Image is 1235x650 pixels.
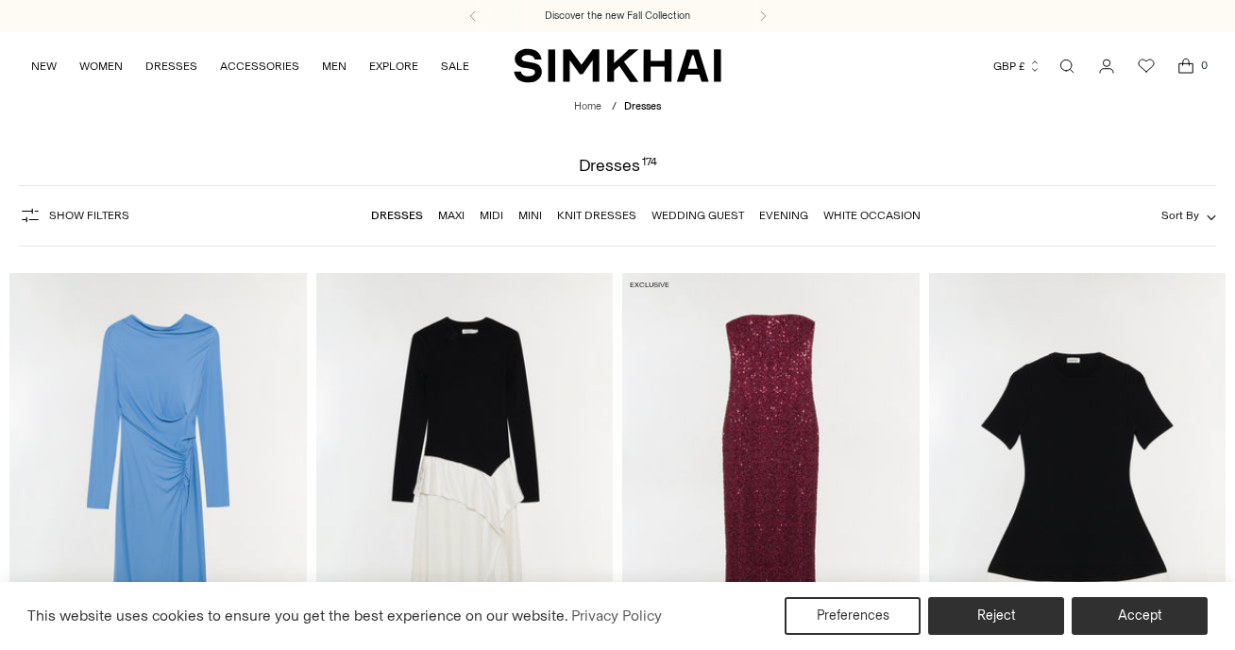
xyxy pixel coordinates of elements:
[1167,47,1205,85] a: Open cart modal
[19,200,129,231] button: Show Filters
[579,157,657,174] h1: Dresses
[518,209,542,222] a: Mini
[514,47,721,84] a: SIMKHAI
[785,597,921,635] button: Preferences
[574,99,661,115] nav: breadcrumbs
[27,607,568,624] span: This website uses cookies to ensure you get the best experience on our website.
[79,45,123,87] a: WOMEN
[624,100,661,112] span: Dresses
[568,602,665,630] a: Privacy Policy (opens in a new tab)
[369,45,418,87] a: EXPLORE
[49,209,129,222] span: Show Filters
[993,45,1041,87] button: GBP £
[574,100,601,112] a: Home
[371,196,921,235] nav: Linked collections
[438,209,465,222] a: Maxi
[612,99,617,115] div: /
[322,45,347,87] a: MEN
[371,209,423,222] a: Dresses
[642,157,657,174] div: 174
[1161,209,1199,222] span: Sort By
[823,209,921,222] a: White Occasion
[1127,47,1165,85] a: Wishlist
[480,209,503,222] a: Midi
[1088,47,1125,85] a: Go to the account page
[220,45,299,87] a: ACCESSORIES
[545,9,690,24] a: Discover the new Fall Collection
[441,45,469,87] a: SALE
[928,597,1064,635] button: Reject
[31,45,57,87] a: NEW
[1195,57,1212,74] span: 0
[1048,47,1086,85] a: Open search modal
[145,45,197,87] a: DRESSES
[759,209,808,222] a: Evening
[1072,597,1208,635] button: Accept
[557,209,636,222] a: Knit Dresses
[651,209,744,222] a: Wedding Guest
[1161,205,1216,226] button: Sort By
